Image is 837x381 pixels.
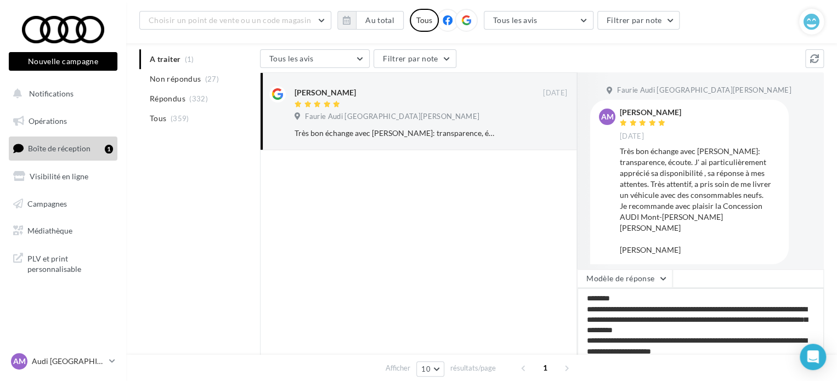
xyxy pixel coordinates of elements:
[620,109,681,116] div: [PERSON_NAME]
[295,87,356,98] div: [PERSON_NAME]
[493,15,538,25] span: Tous les avis
[32,356,105,367] p: Audi [GEOGRAPHIC_DATA][PERSON_NAME]
[27,251,113,275] span: PLV et print personnalisable
[337,11,404,30] button: Au total
[536,359,554,377] span: 1
[13,356,26,367] span: AM
[7,247,120,279] a: PLV et print personnalisable
[260,49,370,68] button: Tous les avis
[305,112,479,122] span: Faurie Audi [GEOGRAPHIC_DATA][PERSON_NAME]
[617,86,791,95] span: Faurie Audi [GEOGRAPHIC_DATA][PERSON_NAME]
[150,73,201,84] span: Non répondus
[29,89,73,98] span: Notifications
[620,146,780,255] div: Très bon échange avec [PERSON_NAME]: transparence, écoute. J' ai particulièrement apprécié sa dis...
[150,93,185,104] span: Répondus
[597,11,680,30] button: Filtrer par note
[139,11,331,30] button: Choisir un point de vente ou un code magasin
[29,116,67,126] span: Opérations
[189,94,208,103] span: (332)
[421,365,431,373] span: 10
[150,113,166,124] span: Tous
[356,11,404,30] button: Au total
[484,11,593,30] button: Tous les avis
[7,192,120,215] a: Campagnes
[7,82,115,105] button: Notifications
[27,226,72,235] span: Médiathèque
[416,361,444,377] button: 10
[9,351,117,372] a: AM Audi [GEOGRAPHIC_DATA][PERSON_NAME]
[7,137,120,160] a: Boîte de réception1
[374,49,456,68] button: Filtrer par note
[28,144,91,153] span: Boîte de réception
[7,110,120,133] a: Opérations
[601,111,614,122] span: AM
[205,75,219,83] span: (27)
[800,344,826,370] div: Open Intercom Messenger
[9,52,117,71] button: Nouvelle campagne
[450,363,496,373] span: résultats/page
[27,198,67,208] span: Campagnes
[577,269,672,288] button: Modèle de réponse
[543,88,567,98] span: [DATE]
[386,363,410,373] span: Afficher
[149,15,311,25] span: Choisir un point de vente ou un code magasin
[410,9,439,32] div: Tous
[269,54,314,63] span: Tous les avis
[30,172,88,181] span: Visibilité en ligne
[7,219,120,242] a: Médiathèque
[7,165,120,188] a: Visibilité en ligne
[295,128,496,139] div: Très bon échange avec [PERSON_NAME]: transparence, écoute. J' ai particulièrement apprécié sa dis...
[105,145,113,153] div: 1
[171,114,189,123] span: (359)
[620,132,644,141] span: [DATE]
